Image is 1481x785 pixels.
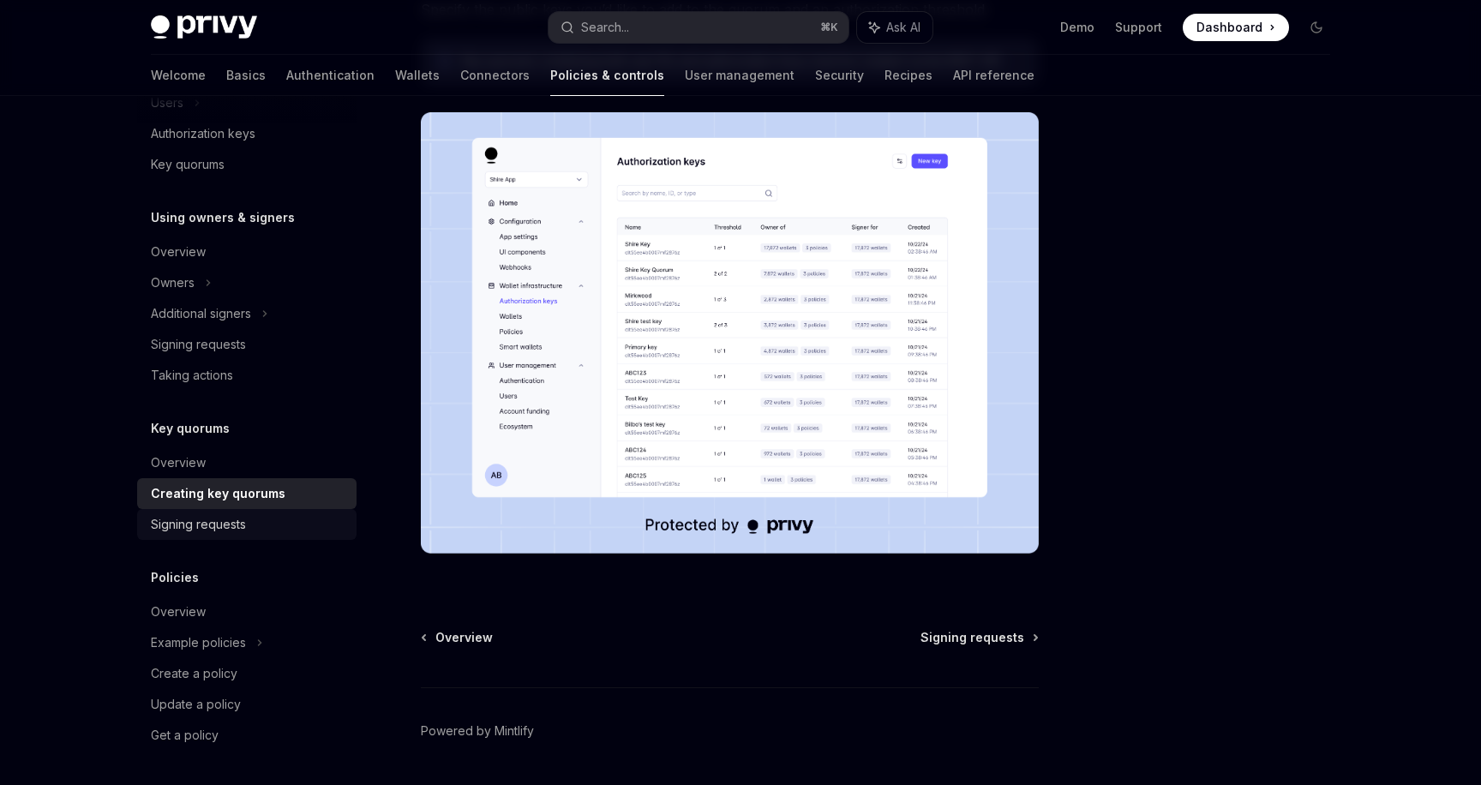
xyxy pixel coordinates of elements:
[137,149,357,180] a: Key quorums
[920,629,1024,646] span: Signing requests
[920,629,1037,646] a: Signing requests
[137,360,357,391] a: Taking actions
[815,55,864,96] a: Security
[137,447,357,478] a: Overview
[137,509,357,540] a: Signing requests
[137,478,357,509] a: Creating key quorums
[1060,19,1094,36] a: Demo
[435,629,493,646] span: Overview
[886,19,920,36] span: Ask AI
[550,55,664,96] a: Policies & controls
[1196,19,1262,36] span: Dashboard
[421,722,534,740] a: Powered by Mintlify
[151,55,206,96] a: Welcome
[151,567,199,588] h5: Policies
[151,452,206,473] div: Overview
[151,663,237,684] div: Create a policy
[151,334,246,355] div: Signing requests
[286,55,375,96] a: Authentication
[151,632,246,653] div: Example policies
[226,55,266,96] a: Basics
[421,112,1039,554] img: Dashboard
[151,365,233,386] div: Taking actions
[151,154,225,175] div: Key quorums
[151,15,257,39] img: dark logo
[151,483,285,504] div: Creating key quorums
[151,273,195,293] div: Owners
[953,55,1034,96] a: API reference
[884,55,932,96] a: Recipes
[137,237,357,267] a: Overview
[549,12,848,43] button: Search...⌘K
[581,17,629,38] div: Search...
[151,242,206,262] div: Overview
[137,720,357,751] a: Get a policy
[1183,14,1289,41] a: Dashboard
[1303,14,1330,41] button: Toggle dark mode
[151,602,206,622] div: Overview
[151,123,255,144] div: Authorization keys
[151,303,251,324] div: Additional signers
[137,118,357,149] a: Authorization keys
[820,21,838,34] span: ⌘ K
[857,12,932,43] button: Ask AI
[151,207,295,228] h5: Using owners & signers
[151,725,219,746] div: Get a policy
[460,55,530,96] a: Connectors
[137,329,357,360] a: Signing requests
[151,418,230,439] h5: Key quorums
[151,694,241,715] div: Update a policy
[423,629,493,646] a: Overview
[151,514,246,535] div: Signing requests
[137,658,357,689] a: Create a policy
[137,689,357,720] a: Update a policy
[137,596,357,627] a: Overview
[685,55,794,96] a: User management
[395,55,440,96] a: Wallets
[1115,19,1162,36] a: Support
